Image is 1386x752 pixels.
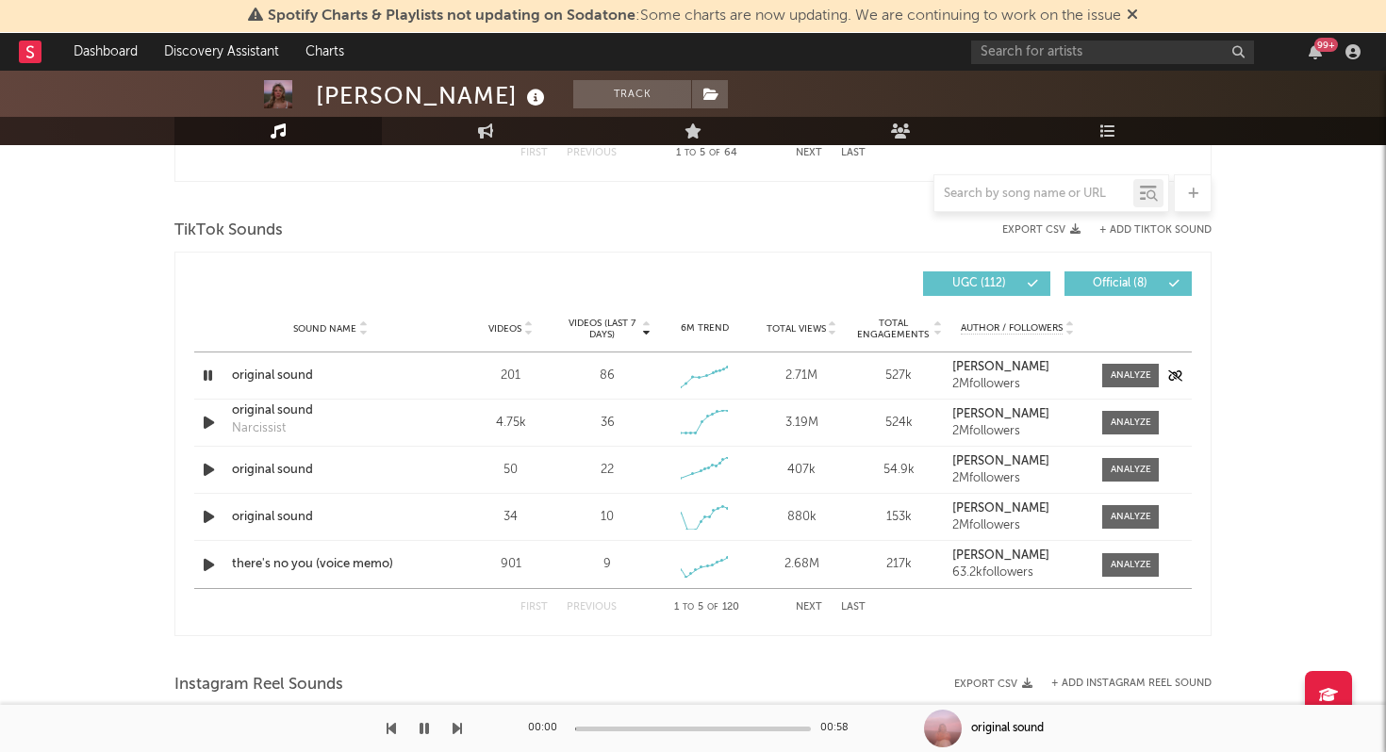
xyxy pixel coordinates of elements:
div: 63.2k followers [952,566,1083,580]
button: Next [796,148,822,158]
span: Instagram Reel Sounds [174,674,343,696]
span: to [683,603,694,612]
input: Search by song name or URL [934,187,1133,202]
button: Track [573,80,691,108]
div: 6M Trend [661,321,749,335]
button: Export CSV [954,678,1032,690]
div: 901 [467,555,554,574]
strong: [PERSON_NAME] [952,408,1049,420]
input: Search for artists [971,41,1254,64]
a: original sound [232,367,429,385]
span: : Some charts are now updating. We are continuing to work on the issue [268,8,1121,24]
a: original sound [232,461,429,480]
button: Next [796,602,822,613]
div: 2M followers [952,425,1083,438]
div: + Add Instagram Reel Sound [1032,678,1212,689]
button: First [520,602,548,613]
div: 36 [601,414,615,433]
div: Narcissist [232,419,286,438]
a: [PERSON_NAME] [952,549,1083,563]
span: UGC ( 112 ) [935,278,1022,289]
span: Official ( 8 ) [1077,278,1163,289]
span: Spotify Charts & Playlists not updating on Sodatone [268,8,635,24]
button: Previous [567,602,617,613]
div: 9 [603,555,611,574]
a: [PERSON_NAME] [952,455,1083,468]
div: 2.71M [758,367,846,385]
div: 86 [600,367,615,385]
strong: [PERSON_NAME] [952,502,1049,515]
div: 54.9k [855,461,943,480]
div: 153k [855,508,943,527]
div: 1 5 120 [654,597,758,619]
div: 217k [855,555,943,574]
button: First [520,148,548,158]
strong: [PERSON_NAME] [952,549,1049,562]
a: Dashboard [60,33,151,71]
button: + Add TikTok Sound [1099,225,1212,236]
button: 99+ [1309,44,1322,59]
button: + Add TikTok Sound [1081,225,1212,236]
a: [PERSON_NAME] [952,361,1083,374]
div: 2M followers [952,472,1083,485]
a: Charts [292,33,357,71]
div: 00:58 [820,717,858,740]
div: 10 [601,508,614,527]
div: 201 [467,367,554,385]
button: Last [841,148,866,158]
a: original sound [232,401,429,420]
span: to [685,149,696,157]
div: 50 [467,461,554,480]
strong: [PERSON_NAME] [952,361,1049,373]
button: Export CSV [1002,224,1081,236]
div: [PERSON_NAME] [316,80,550,111]
div: 4.75k [467,414,554,433]
div: 2.68M [758,555,846,574]
span: TikTok Sounds [174,220,283,242]
div: 527k [855,367,943,385]
div: 22 [601,461,614,480]
span: Total Engagements [855,318,932,340]
div: 00:00 [528,717,566,740]
button: + Add Instagram Reel Sound [1051,678,1212,689]
span: of [707,603,718,612]
button: UGC(112) [923,271,1050,296]
a: there's no you (voice memo) [232,555,429,574]
span: Dismiss [1127,8,1138,24]
button: Official(8) [1064,271,1192,296]
button: Previous [567,148,617,158]
span: Sound Name [293,323,356,335]
div: 1 5 64 [654,142,758,165]
div: 2M followers [952,519,1083,532]
div: 34 [467,508,554,527]
strong: [PERSON_NAME] [952,455,1049,467]
a: [PERSON_NAME] [952,408,1083,421]
div: 2M followers [952,378,1083,391]
a: Discovery Assistant [151,33,292,71]
a: [PERSON_NAME] [952,502,1083,515]
div: 407k [758,461,846,480]
span: Total Views [767,323,826,335]
span: of [709,149,720,157]
div: 3.19M [758,414,846,433]
div: original sound [971,720,1044,737]
div: 524k [855,414,943,433]
span: Videos (last 7 days) [564,318,640,340]
span: Videos [488,323,521,335]
div: 880k [758,508,846,527]
span: Author / Followers [961,322,1063,335]
a: original sound [232,508,429,527]
button: Last [841,602,866,613]
div: 99 + [1314,38,1338,52]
